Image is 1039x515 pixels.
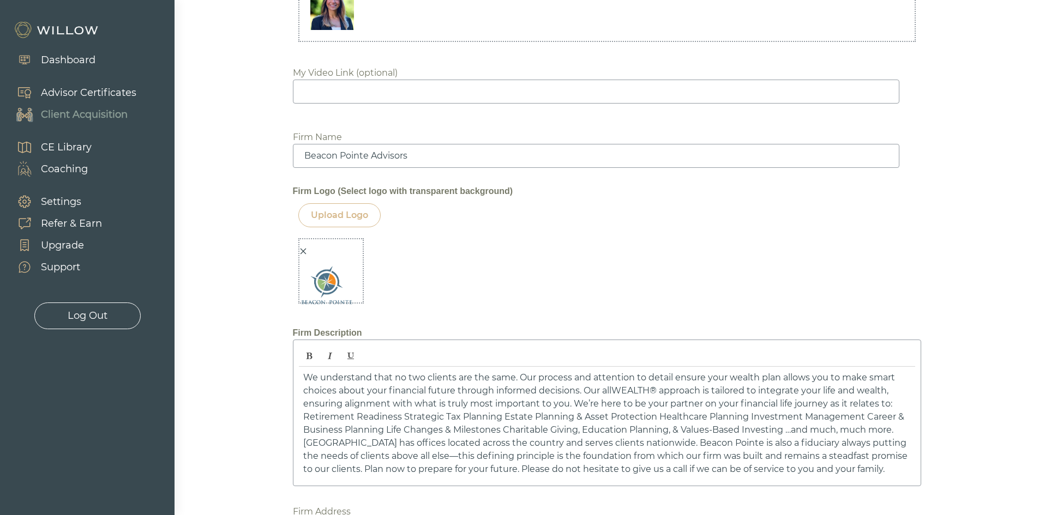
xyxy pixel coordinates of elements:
[5,191,102,213] a: Settings
[293,131,342,144] div: Firm Name
[341,347,361,365] span: Underline
[5,104,136,125] a: Client Acquisition
[41,86,136,100] div: Advisor Certificates
[293,326,921,340] div: Firm Description
[41,140,92,155] div: CE Library
[41,162,88,177] div: Coaching
[299,247,307,255] span: close
[41,216,102,231] div: Refer & Earn
[293,66,398,80] div: My Video Link (optional)
[5,136,92,158] a: CE Library
[5,82,136,104] a: Advisor Certificates
[5,213,102,234] a: Refer & Earn
[5,234,102,256] a: Upgrade
[68,308,107,323] div: Log Out
[299,258,354,312] img: 8zzL9oAAAABklEQVQDAILwTuiE3W7PAAAAAElFTkSuQmCC
[303,371,911,476] p: We understand that no two clients are the same. Our process and attention to detail ensure your w...
[41,260,80,275] div: Support
[41,195,81,209] div: Settings
[14,21,101,39] img: Willow
[5,49,95,71] a: Dashboard
[41,238,84,253] div: Upgrade
[299,347,319,365] span: Bold
[41,107,128,122] div: Client Acquisition
[5,158,92,180] a: Coaching
[293,185,921,198] div: Firm Logo (Select logo with transparent background)
[320,347,340,365] span: Italic
[311,209,368,222] div: Upload Logo
[41,53,95,68] div: Dashboard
